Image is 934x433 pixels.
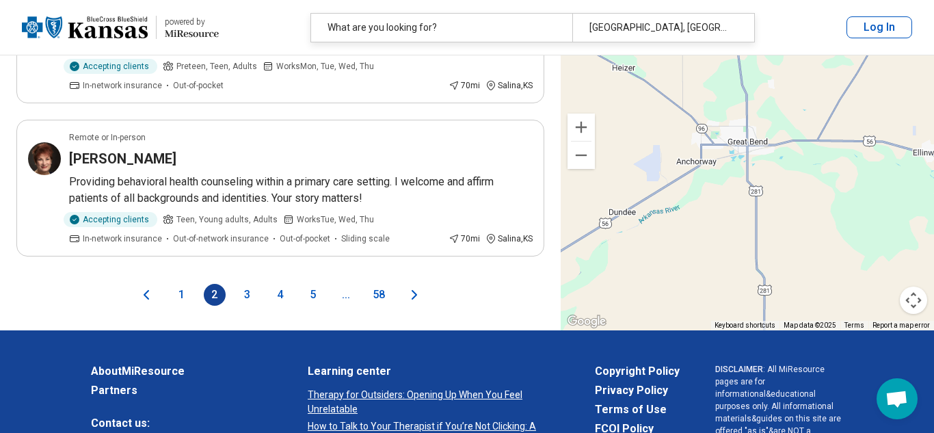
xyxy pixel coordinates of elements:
span: Out-of-network insurance [173,233,269,245]
span: Preteen, Teen, Adults [176,60,257,73]
span: Map data ©2025 [784,322,836,329]
button: 5 [302,284,324,306]
div: 70 mi [449,233,480,245]
a: Learning center [308,363,559,380]
a: AboutMiResource [91,363,272,380]
div: Open chat [877,378,918,419]
div: Salina , KS [485,233,533,245]
button: 1 [171,284,193,306]
button: Map camera controls [900,287,927,314]
p: Providing behavioral health counseling within a primary care setting. I welcome and affirm patien... [69,174,533,207]
a: Terms of Use [595,402,680,418]
button: Log In [846,16,912,38]
div: Accepting clients [64,212,157,227]
a: Partners [91,382,272,399]
span: Contact us: [91,415,272,432]
span: Sliding scale [341,233,390,245]
h3: [PERSON_NAME] [69,149,176,168]
button: 4 [269,284,291,306]
button: Previous page [138,284,155,306]
div: Salina , KS [485,79,533,92]
p: Remote or In-person [69,131,146,144]
button: 2 [204,284,226,306]
span: Works Mon, Tue, Wed, Thu [276,60,374,73]
a: Open this area in Google Maps (opens a new window) [564,313,609,330]
span: DISCLAIMER [715,365,763,374]
span: ... [335,284,357,306]
span: Out-of-pocket [280,233,330,245]
a: Copyright Policy [595,363,680,380]
div: 70 mi [449,79,480,92]
button: Zoom in [568,114,595,141]
span: Out-of-pocket [173,79,224,92]
span: In-network insurance [83,79,162,92]
img: Google [564,313,609,330]
span: In-network insurance [83,233,162,245]
button: Next page [406,284,423,306]
a: Report a map error [872,322,930,329]
a: Privacy Policy [595,382,680,399]
a: Terms (opens in new tab) [844,322,864,329]
a: Blue Cross Blue Shield Kansaspowered by [22,11,219,44]
div: Accepting clients [64,59,157,74]
button: 58 [368,284,390,306]
button: 3 [237,284,258,306]
button: Zoom out [568,142,595,169]
div: powered by [165,16,219,28]
span: Works Tue, Wed, Thu [297,213,374,226]
span: Teen, Young adults, Adults [176,213,278,226]
div: [GEOGRAPHIC_DATA], [GEOGRAPHIC_DATA], [GEOGRAPHIC_DATA] [572,14,746,42]
div: What are you looking for? [311,14,572,42]
a: Therapy for Outsiders: Opening Up When You Feel Unrelatable [308,388,559,417]
img: Blue Cross Blue Shield Kansas [22,11,148,44]
button: Keyboard shortcuts [715,321,775,330]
